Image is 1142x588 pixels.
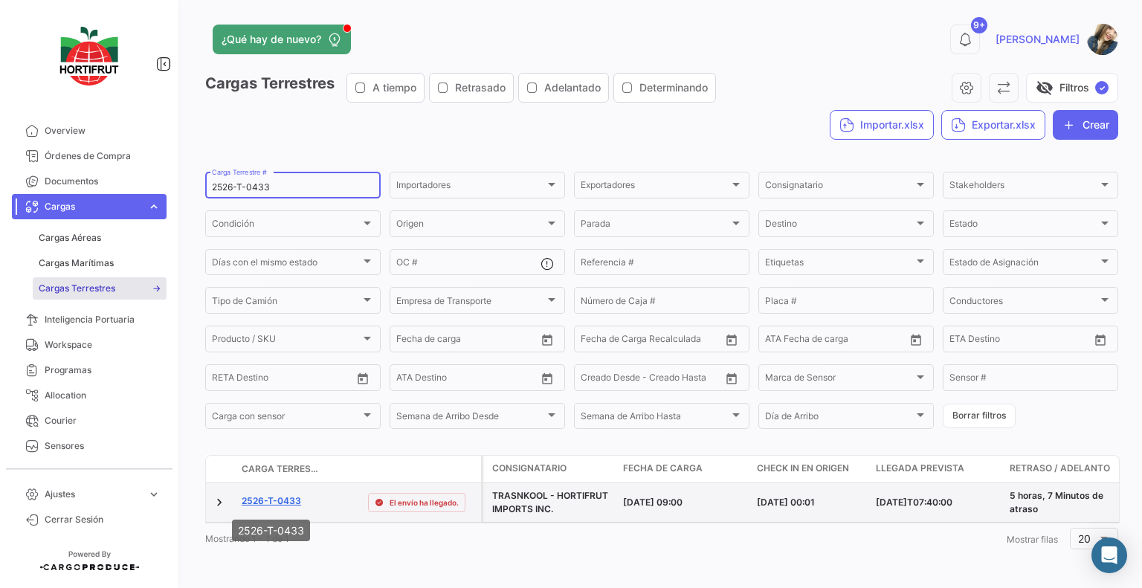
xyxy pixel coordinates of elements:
[12,383,167,408] a: Allocation
[430,74,513,102] button: Retrasado
[45,124,161,138] span: Overview
[1087,24,1118,55] img: 67520e24-8e31-41af-9406-a183c2b4e474.jpg
[39,256,114,270] span: Cargas Marítimas
[12,408,167,433] a: Courier
[45,488,141,501] span: Ajustes
[949,182,1098,193] span: Stakeholders
[396,336,423,346] input: Desde
[12,358,167,383] a: Programas
[12,118,167,143] a: Overview
[212,336,361,346] span: Producto / SKU
[492,490,608,514] span: TRASNKOOL - HORTIFRUT IMPORTS INC.
[536,329,558,351] button: Open calendar
[396,221,545,231] span: Origen
[212,297,361,308] span: Tipo de Camión
[943,404,1016,428] button: Borrar filtros
[433,336,500,346] input: Hasta
[949,259,1098,270] span: Estado de Asignación
[949,221,1098,231] span: Estado
[1036,79,1054,97] span: visibility_off
[1089,329,1112,351] button: Open calendar
[765,221,914,231] span: Destino
[452,375,519,385] input: ATA Hasta
[45,364,161,377] span: Programas
[765,259,914,270] span: Etiquetas
[618,336,685,346] input: Hasta
[623,462,703,475] span: Fecha de carga
[765,336,812,346] input: ATD Desde
[483,456,617,482] datatable-header-cell: Consignatario
[45,200,141,213] span: Cargas
[212,259,361,270] span: Días con el mismo estado
[941,110,1045,140] button: Exportar.xlsx
[212,413,361,424] span: Carga con sensor
[12,143,167,169] a: Órdenes de Compra
[765,413,914,424] span: Día de Arribo
[1053,110,1118,140] button: Crear
[1010,462,1110,475] span: Retraso / Adelanto
[455,80,506,95] span: Retrasado
[212,495,227,510] a: Expand/Collapse Row
[876,462,964,475] span: Llegada prevista
[396,413,545,424] span: Semana de Arribo Desde
[581,413,729,424] span: Semana de Arribo Hasta
[876,497,952,508] span: 2025-10-01T07:40:00
[623,497,683,508] span: [DATE] 09:00
[757,462,849,475] span: Check In en Origen
[213,25,351,54] button: ¿Qué hay de nuevo?
[222,32,321,47] span: ¿Qué hay de nuevo?
[617,456,751,482] datatable-header-cell: Fecha de carga
[52,18,126,94] img: logo-hortifrut.svg
[536,367,558,390] button: Open calendar
[614,74,715,102] button: Determinando
[352,367,374,390] button: Open calendar
[147,200,161,213] span: expand_more
[12,169,167,194] a: Documentos
[212,221,361,231] span: Condición
[212,375,239,385] input: Desde
[232,520,310,541] div: 2526-T-0433
[1007,534,1058,545] span: Mostrar filas
[390,497,459,508] span: El envío ha llegado.
[45,149,161,163] span: Órdenes de Compra
[1095,81,1109,94] span: ✓
[362,463,481,475] datatable-header-cell: Estado de Envio
[1010,490,1103,514] span: 5 horas, 7 Minutos de atraso
[581,375,640,385] input: Creado Desde
[396,375,442,385] input: ATA Desde
[720,329,743,351] button: Open calendar
[45,338,161,352] span: Workspace
[751,456,870,482] datatable-header-cell: Check In en Origen
[45,414,161,427] span: Courier
[870,456,1004,482] datatable-header-cell: Llegada prevista
[45,513,161,526] span: Cerrar Sesión
[757,497,815,508] span: [DATE] 00:01
[720,367,743,390] button: Open calendar
[39,231,101,245] span: Cargas Aéreas
[544,80,601,95] span: Adelantado
[581,182,729,193] span: Exportadores
[396,297,545,308] span: Empresa de Transporte
[1026,73,1118,103] button: visibility_offFiltros✓
[205,73,720,103] h3: Cargas Terrestres
[1078,532,1091,545] span: 20
[205,533,289,544] span: Mostrando 1 - 1 de 1
[492,462,567,475] span: Consignatario
[949,297,1098,308] span: Conductores
[830,110,934,140] button: Importar.xlsx
[905,329,927,351] button: Open calendar
[996,32,1080,47] span: [PERSON_NAME]
[396,182,545,193] span: Importadores
[639,80,708,95] span: Determinando
[12,332,167,358] a: Workspace
[765,375,914,385] span: Marca de Sensor
[822,336,889,346] input: ATD Hasta
[12,433,167,459] a: Sensores
[581,221,729,231] span: Parada
[242,494,301,508] a: 2526-T-0433
[236,456,325,482] datatable-header-cell: Carga Terrestre #
[1004,456,1138,482] datatable-header-cell: Retraso / Adelanto
[33,277,167,300] a: Cargas Terrestres
[987,336,1054,346] input: Hasta
[33,227,167,249] a: Cargas Aéreas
